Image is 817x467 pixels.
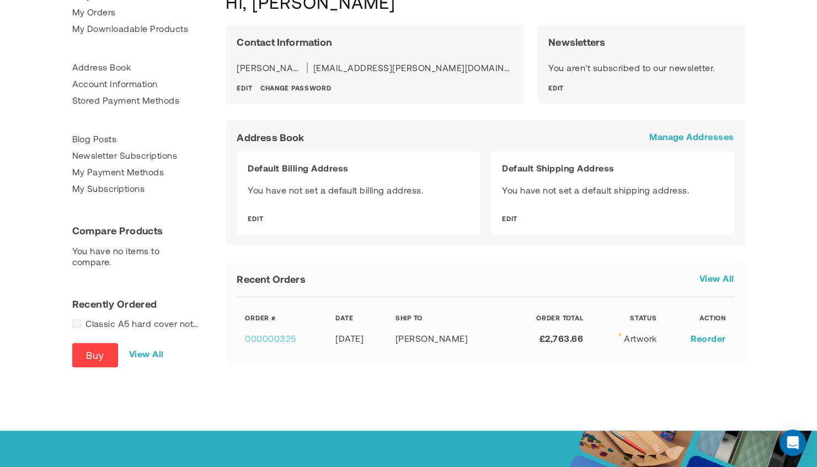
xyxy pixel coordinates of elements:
[779,430,806,456] div: Open Intercom Messenger
[72,318,86,326] label: Add to Cart
[699,273,734,286] a: View All
[548,62,734,73] div: You aren't subscribed to our newsletter.
[618,333,656,343] span: Artwork
[237,62,308,73] span: [PERSON_NAME]
[245,333,296,343] a: Order Id
[649,131,734,144] a: Manage Addresses
[313,62,512,73] span: [EMAIL_ADDRESS][PERSON_NAME][DOMAIN_NAME]
[72,167,199,178] a: My Payment Methods
[72,62,199,73] a: Address Book
[72,298,157,310] span: Recently Ordered
[502,214,517,222] a: Edit Address
[548,36,734,49] span: Newsletters
[248,214,263,222] a: Edit Address
[502,185,723,196] address: You have not set a default shipping address.
[72,343,119,367] button: Buy
[248,185,469,196] address: You have not set a default billing address.
[72,183,199,194] a: My Subscriptions
[72,7,199,18] a: My Orders
[237,273,305,286] span: Recent Orders
[387,328,506,355] td: [PERSON_NAME]
[260,84,332,92] a: Change Password
[86,318,199,329] a: Classic A5 hard cover notebook
[72,78,199,89] a: Account Information
[665,300,734,328] th: Action
[506,300,591,328] th: Order Total
[248,163,469,174] span: Default Billing Address
[129,348,164,359] a: View All
[540,333,583,344] span: £2,763.66
[327,300,387,328] th: Date
[237,84,252,92] a: Edit
[327,328,387,355] td: [DATE]
[691,333,725,343] a: Reorder
[237,300,327,328] th: Order #
[72,150,199,161] a: Newsletter Subscriptions
[387,300,506,328] th: Ship To
[502,163,723,174] span: Default Shipping Address
[72,224,163,237] span: Compare Products
[72,95,199,106] a: Stored Payment Methods
[591,300,665,328] th: Status
[237,131,304,144] span: Address Book
[72,245,199,267] div: You have no items to compare.
[548,84,564,92] a: Edit
[237,36,512,49] span: Contact Information
[72,23,199,34] a: My Downloadable Products
[72,133,199,144] a: Blog Posts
